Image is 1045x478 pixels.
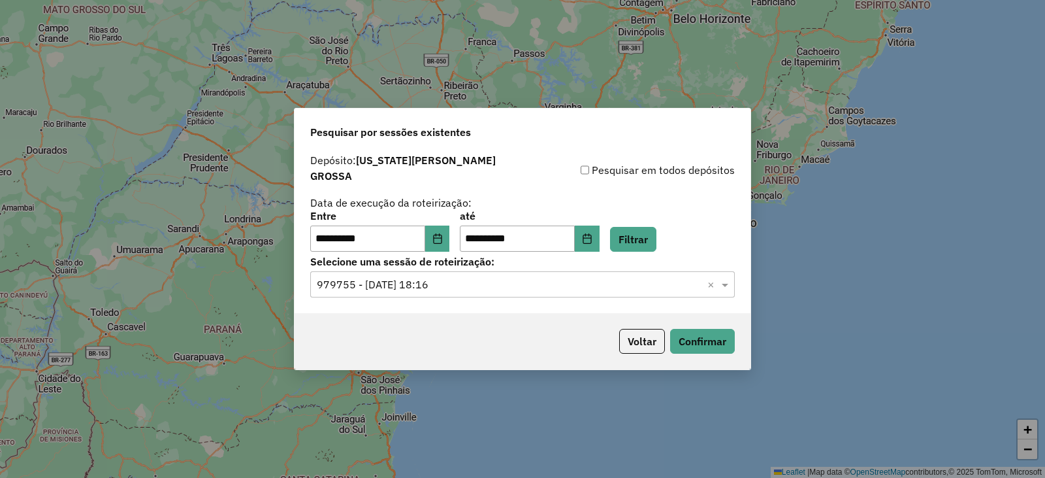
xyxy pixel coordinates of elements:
[522,162,735,178] div: Pesquisar em todos depósitos
[707,277,718,292] span: Clear all
[575,226,600,252] button: Choose Date
[310,254,735,269] label: Selecione uma sessão de roteirização:
[310,124,471,140] span: Pesquisar por sessões existentes
[310,195,472,211] label: Data de execução da roteirização:
[310,208,449,224] label: Entre
[619,329,665,354] button: Voltar
[610,227,656,252] button: Filtrar
[310,152,522,184] label: Depósito:
[425,226,450,252] button: Choose Date
[460,208,599,224] label: até
[310,154,496,182] strong: [US_STATE][PERSON_NAME] GROSSA
[670,329,735,354] button: Confirmar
